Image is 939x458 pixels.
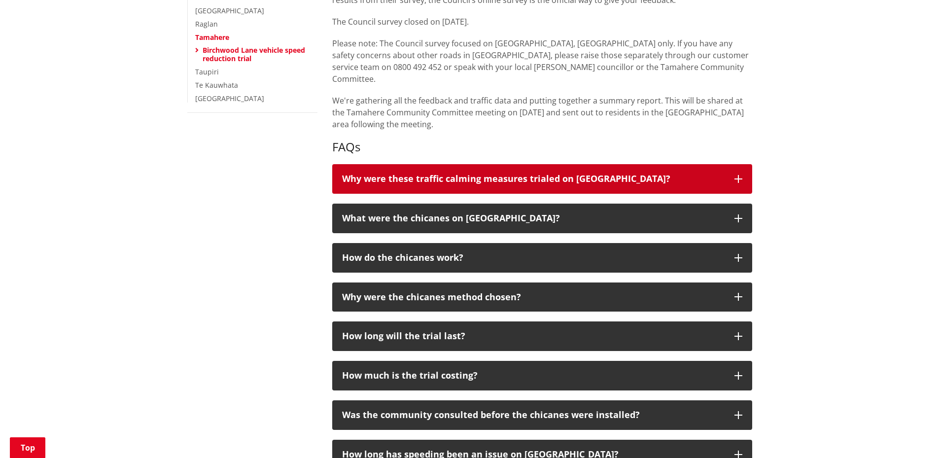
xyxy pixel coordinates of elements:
button: How much is the trial costing? [332,361,752,390]
div: How long will the trial last? [342,331,725,341]
button: How long will the trial last? [332,321,752,351]
button: How do the chicanes work? [332,243,752,273]
a: [GEOGRAPHIC_DATA] [195,6,264,15]
p: The Council survey closed on [DATE]. [332,16,752,28]
button: Why were these traffic calming measures trialed on [GEOGRAPHIC_DATA]? [332,164,752,194]
a: [GEOGRAPHIC_DATA] [195,94,264,103]
a: Birchwood Lane vehicle speed reduction trial [203,45,305,63]
a: Taupiri [195,67,219,76]
p: Please note: The Council survey focused on [GEOGRAPHIC_DATA], [GEOGRAPHIC_DATA] only. If you have... [332,37,752,85]
a: Top [10,437,45,458]
p: What were the chicanes on [GEOGRAPHIC_DATA]? [342,213,725,223]
p: Why were these traffic calming measures trialed on [GEOGRAPHIC_DATA]? [342,174,725,184]
div: Why were the chicanes method chosen? [342,292,725,302]
button: Was the community consulted before the chicanes were installed? [332,400,752,430]
a: Te Kauwhata [195,80,238,90]
p: How do the chicanes work? [342,253,725,263]
iframe: Messenger Launcher [894,417,929,452]
a: Raglan [195,19,218,29]
button: Why were the chicanes method chosen? [332,282,752,312]
p: We're gathering all the feedback and traffic data and putting together a summary report. This wil... [332,95,752,130]
h3: How much is the trial costing? [342,371,725,381]
div: Was the community consulted before the chicanes were installed? [342,410,725,420]
h3: FAQs [332,140,752,154]
a: Tamahere [195,33,229,42]
button: What were the chicanes on [GEOGRAPHIC_DATA]? [332,204,752,233]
